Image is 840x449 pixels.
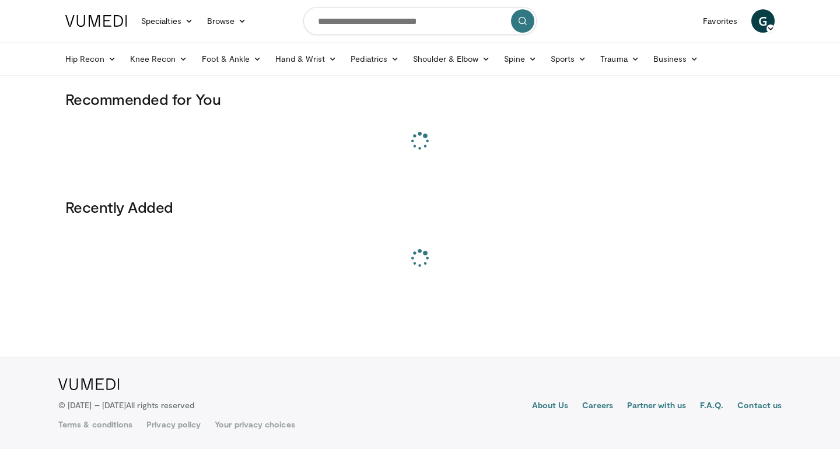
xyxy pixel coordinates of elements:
[737,399,782,413] a: Contact us
[696,9,744,33] a: Favorites
[58,399,195,411] p: © [DATE] – [DATE]
[700,399,723,413] a: F.A.Q.
[268,47,344,71] a: Hand & Wrist
[344,47,406,71] a: Pediatrics
[146,419,201,430] a: Privacy policy
[582,399,613,413] a: Careers
[532,399,569,413] a: About Us
[58,378,120,390] img: VuMedi Logo
[195,47,269,71] a: Foot & Ankle
[544,47,594,71] a: Sports
[58,419,132,430] a: Terms & conditions
[497,47,543,71] a: Spine
[303,7,537,35] input: Search topics, interventions
[627,399,686,413] a: Partner with us
[65,90,775,108] h3: Recommended for You
[593,47,646,71] a: Trauma
[406,47,497,71] a: Shoulder & Elbow
[200,9,254,33] a: Browse
[58,47,123,71] a: Hip Recon
[65,15,127,27] img: VuMedi Logo
[126,400,194,410] span: All rights reserved
[646,47,706,71] a: Business
[215,419,295,430] a: Your privacy choices
[65,198,775,216] h3: Recently Added
[134,9,200,33] a: Specialties
[123,47,195,71] a: Knee Recon
[751,9,775,33] a: G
